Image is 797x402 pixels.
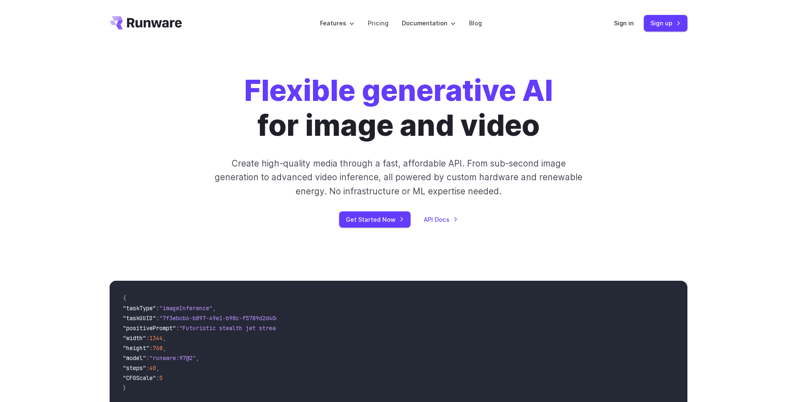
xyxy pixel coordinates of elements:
[123,354,146,362] span: "model"
[179,324,482,332] span: "Futuristic stealth jet streaking through a neon-lit cityscape with glowing purple exhaust"
[123,304,156,312] span: "taskType"
[146,364,149,372] span: :
[196,354,199,362] span: ,
[320,18,354,28] label: Features
[123,334,146,342] span: "width"
[149,344,153,352] span: :
[644,15,687,31] a: Sign up
[159,314,286,322] span: "7f3ebcb6-b897-49e1-b98c-f5789d2d40d7"
[244,73,553,108] strong: Flexible generative AI
[146,334,149,342] span: :
[123,384,126,392] span: }
[156,304,159,312] span: :
[123,294,126,302] span: {
[244,73,553,143] h1: for image and video
[339,211,411,228] a: Get Started Now
[156,374,159,382] span: :
[146,354,149,362] span: :
[159,374,163,382] span: 5
[368,18,389,28] a: Pricing
[214,157,584,198] p: Create high-quality media through a fast, affordable API. From sub-second image generation to adv...
[149,364,156,372] span: 40
[123,364,146,372] span: "steps"
[159,304,213,312] span: "imageInference"
[213,304,216,312] span: ,
[402,18,456,28] label: Documentation
[424,215,458,224] a: API Docs
[149,334,163,342] span: 1344
[123,374,156,382] span: "CFGScale"
[163,334,166,342] span: ,
[123,314,156,322] span: "taskUUID"
[469,18,482,28] a: Blog
[176,324,179,332] span: :
[156,364,159,372] span: ,
[110,16,182,29] a: Go to /
[149,354,196,362] span: "runware:97@2"
[614,18,634,28] a: Sign in
[153,344,163,352] span: 768
[156,314,159,322] span: :
[123,324,176,332] span: "positivePrompt"
[163,344,166,352] span: ,
[123,344,149,352] span: "height"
